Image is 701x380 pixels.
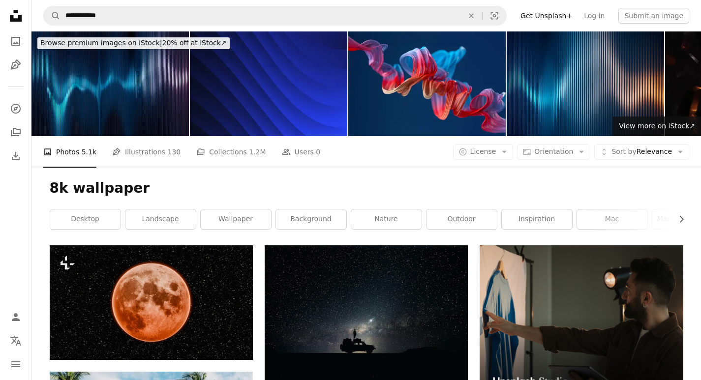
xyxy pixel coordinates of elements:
[50,209,121,229] a: desktop
[6,146,26,166] a: Download History
[6,331,26,351] button: Language
[249,146,266,157] span: 1.2M
[125,209,196,229] a: landscape
[31,31,236,55] a: Browse premium images on iStock|20% off at iStock↗
[196,136,266,168] a: Collections 1.2M
[517,144,590,160] button: Orientation
[507,31,664,136] img: Abstract wave
[460,6,482,25] button: Clear
[578,8,610,24] a: Log in
[40,39,227,47] span: 20% off at iStock ↗
[50,179,683,197] h1: 8k wallpaper
[6,122,26,142] a: Collections
[190,31,347,136] img: Abstract black-blue gradient lines: Thick flowing plastic stripes in a digitally animated 2D grap...
[611,147,636,155] span: Sort by
[31,31,189,136] img: Sound wave
[168,146,181,157] span: 130
[44,6,61,25] button: Search Unsplash
[265,309,468,318] a: silhouette of off-road car
[483,6,506,25] button: Visual search
[502,209,572,229] a: inspiration
[316,146,320,157] span: 0
[6,31,26,51] a: Photos
[618,8,689,24] button: Submit an image
[6,307,26,327] a: Log in / Sign up
[577,209,647,229] a: mac
[672,209,683,229] button: scroll list to the right
[619,122,695,130] span: View more on iStock ↗
[6,354,26,374] button: Menu
[427,209,497,229] a: outdoor
[112,136,181,168] a: Illustrations 130
[351,209,422,229] a: nature
[50,245,253,359] img: A full moon is seen in the night sky
[594,144,689,160] button: Sort byRelevance
[201,209,271,229] a: wallpaper
[534,147,573,155] span: Orientation
[276,209,346,229] a: background
[348,31,506,136] img: colorful wavy object
[470,147,496,155] span: License
[453,144,514,160] button: License
[43,6,507,26] form: Find visuals sitewide
[282,136,321,168] a: Users 0
[6,99,26,118] a: Explore
[613,117,701,136] a: View more on iStock↗
[6,55,26,75] a: Illustrations
[40,39,162,47] span: Browse premium images on iStock |
[50,298,253,307] a: A full moon is seen in the night sky
[611,147,672,157] span: Relevance
[515,8,578,24] a: Get Unsplash+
